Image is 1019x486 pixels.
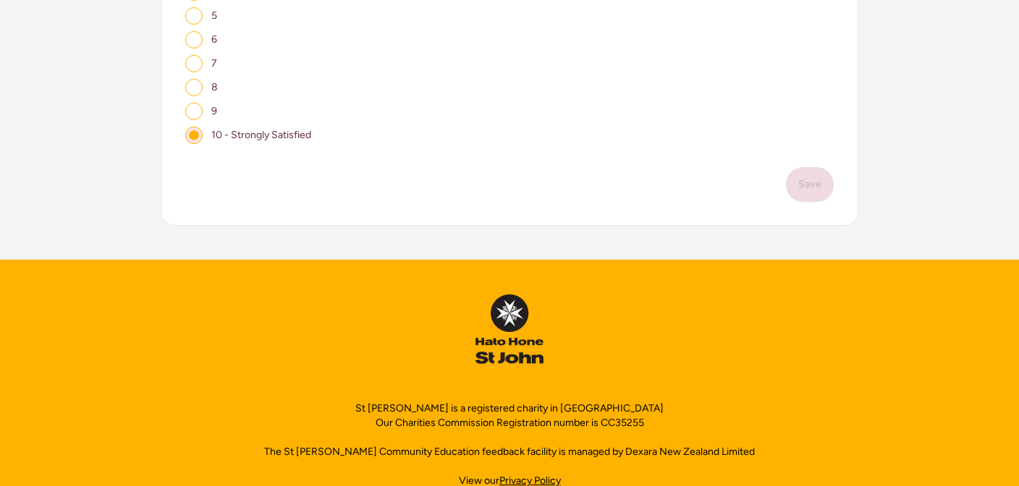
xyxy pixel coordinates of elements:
[211,9,217,22] span: 5
[185,127,203,144] input: 10 - Strongly Satisfied
[211,81,218,93] span: 8
[355,401,664,430] p: St [PERSON_NAME] is a registered charity in [GEOGRAPHIC_DATA] Our Charities Commission Registrati...
[211,57,217,69] span: 7
[185,55,203,72] input: 7
[185,103,203,120] input: 9
[185,7,203,25] input: 5
[475,294,543,364] img: InPulse
[185,79,203,96] input: 8
[211,129,311,141] span: 10 - Strongly Satisfied
[264,445,755,459] p: The St [PERSON_NAME] Community Education feedback facility is managed by Dexara New Zealand Limited
[185,31,203,48] input: 6
[211,33,217,46] span: 6
[211,105,217,117] span: 9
